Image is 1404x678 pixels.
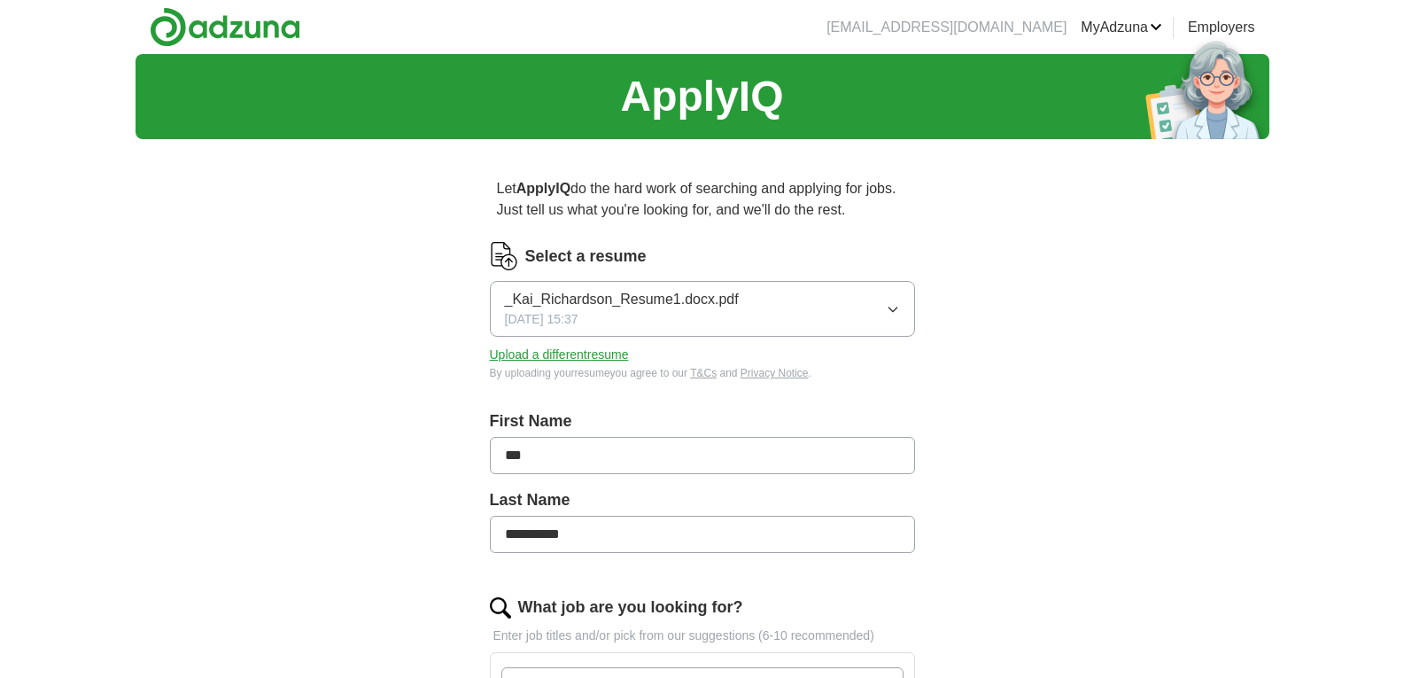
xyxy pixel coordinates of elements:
[505,310,578,329] span: [DATE] 15:37
[690,367,717,379] a: T&Cs
[1188,17,1255,38] a: Employers
[490,409,915,433] label: First Name
[490,627,915,645] p: Enter job titles and/or pick from our suggestions (6-10 recommended)
[490,488,915,512] label: Last Name
[505,289,739,310] span: _Kai_Richardson_Resume1.docx.pdf
[525,245,647,269] label: Select a resume
[826,17,1067,38] li: [EMAIL_ADDRESS][DOMAIN_NAME]
[620,65,783,129] h1: ApplyIQ
[516,181,570,196] strong: ApplyIQ
[518,596,743,620] label: What job are you looking for?
[150,7,300,47] img: Adzuna logo
[490,171,915,228] p: Let do the hard work of searching and applying for jobs. Just tell us what you're looking for, an...
[490,242,518,270] img: CV Icon
[490,346,629,364] button: Upload a differentresume
[741,367,809,379] a: Privacy Notice
[1081,17,1162,38] a: MyAdzuna
[490,365,915,381] div: By uploading your resume you agree to our and .
[490,597,511,619] img: search.png
[490,281,915,337] button: _Kai_Richardson_Resume1.docx.pdf[DATE] 15:37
